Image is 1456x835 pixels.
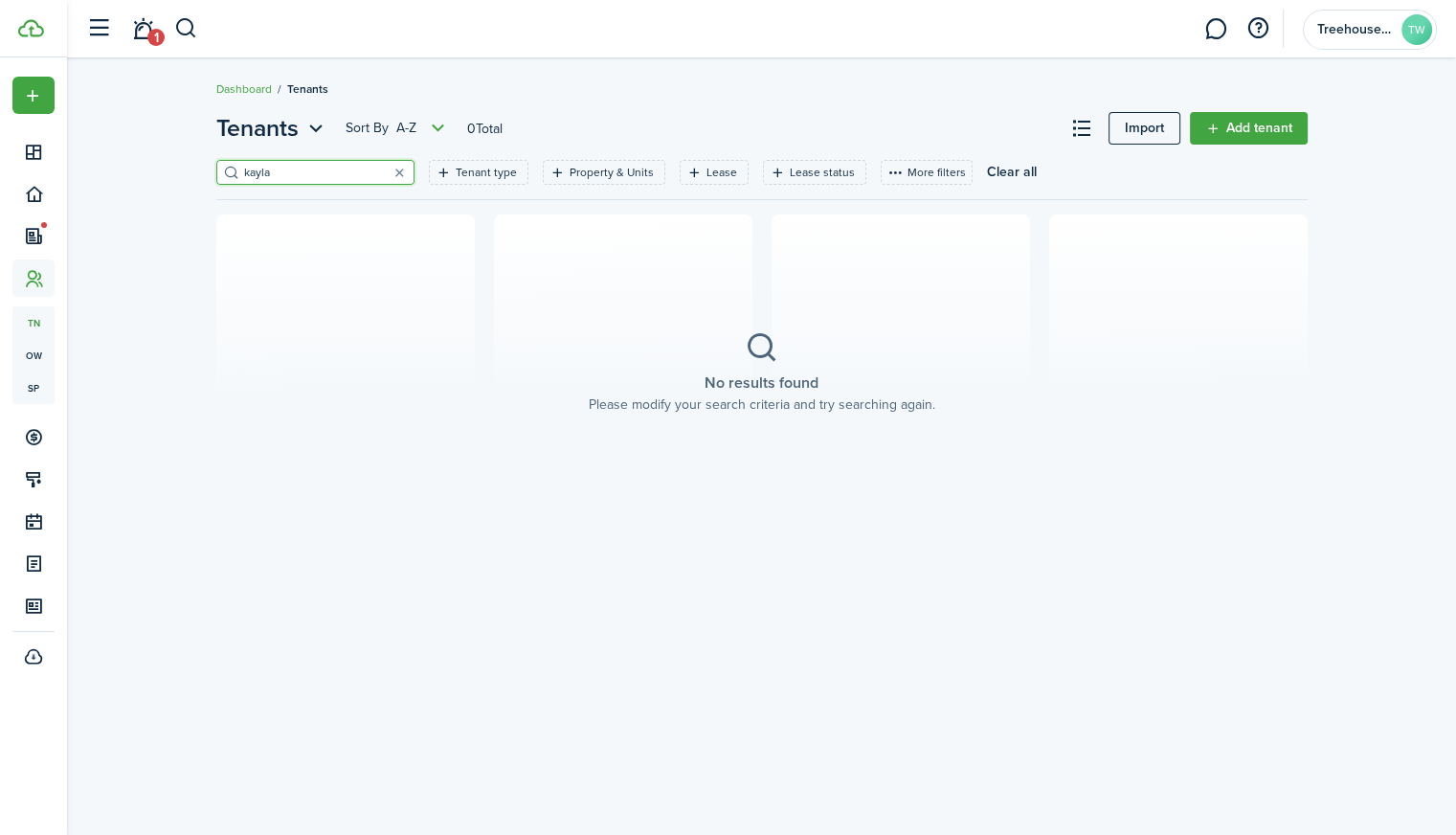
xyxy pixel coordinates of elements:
button: Search [174,12,198,45]
filter-tag-label: Lease [706,164,737,181]
a: tn [12,306,55,339]
filter-tag: Open filter [763,160,866,185]
filter-tag-label: Tenant type [456,164,517,181]
header-page-total: 0 Total [467,119,503,139]
span: Tenants [216,111,299,146]
filter-tag-label: Lease status [790,164,855,181]
filter-tag-label: Property & Units [570,164,654,181]
button: Open menu [12,77,55,114]
button: Clear all [987,160,1037,185]
placeholder-title: No results found [705,372,818,395]
avatar-text: TW [1401,14,1432,45]
span: Treehouse Wealth Management [1317,23,1394,36]
filter-tag: Open filter [543,160,665,185]
button: Tenants [216,111,328,146]
button: Open menu [216,111,328,146]
a: Messaging [1198,5,1234,54]
a: Notifications [124,5,161,54]
a: Import [1109,112,1180,145]
button: Sort byA-Z [346,117,450,140]
button: Open sidebar [80,11,117,47]
button: More filters [881,160,973,185]
span: Tenants [287,80,328,98]
button: Open menu [346,117,450,140]
placeholder-description: Please modify your search criteria and try searching again. [589,395,935,415]
input: Search here... [239,164,408,182]
span: 1 [147,29,165,46]
button: Clear search [387,159,414,186]
filter-tag: Open filter [429,160,528,185]
span: Sort by [346,119,396,138]
a: Add tenant [1190,112,1308,145]
button: Open resource center [1242,12,1274,45]
img: TenantCloud [18,19,44,37]
span: A-Z [396,119,416,138]
a: Dashboard [216,80,272,98]
a: sp [12,372,55,404]
filter-tag: Open filter [680,160,749,185]
a: ow [12,339,55,372]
